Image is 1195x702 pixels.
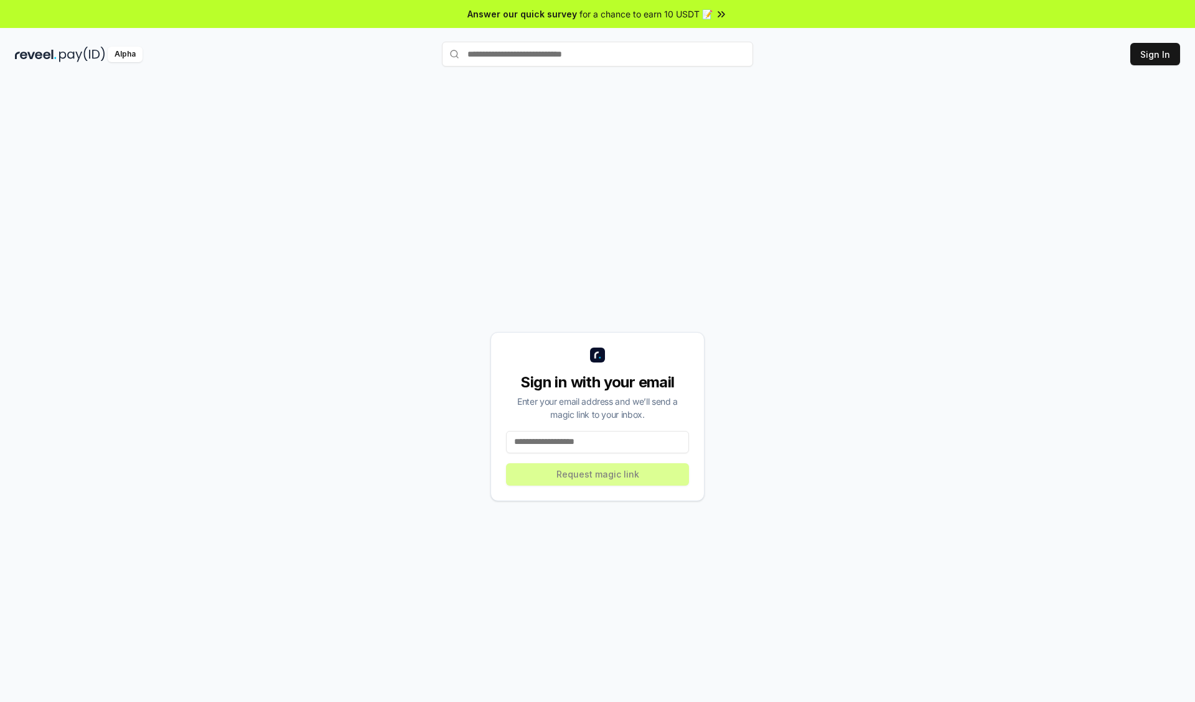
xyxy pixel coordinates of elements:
img: logo_small [590,348,605,363]
img: pay_id [59,47,105,62]
div: Sign in with your email [506,372,689,392]
img: reveel_dark [15,47,57,62]
span: Answer our quick survey [467,7,577,21]
div: Alpha [108,47,143,62]
div: Enter your email address and we’ll send a magic link to your inbox. [506,395,689,421]
span: for a chance to earn 10 USDT 📝 [579,7,713,21]
button: Sign In [1130,43,1180,65]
